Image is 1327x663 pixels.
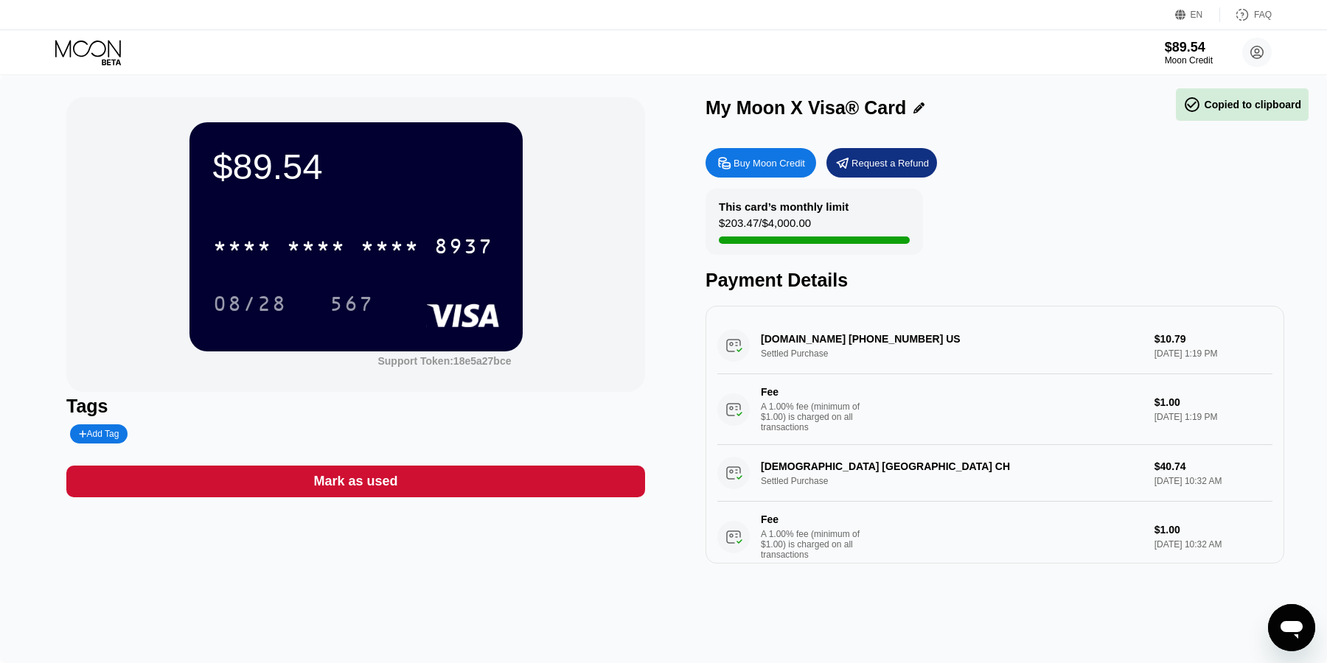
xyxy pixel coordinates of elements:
[434,236,493,260] div: 8937
[1154,396,1272,408] div: $1.00
[1268,604,1315,651] iframe: Button to launch messaging window
[330,294,374,318] div: 567
[1191,10,1203,20] div: EN
[1165,40,1213,66] div: $89.54Moon Credit
[717,502,1272,572] div: FeeA 1.00% fee (minimum of $1.00) is charged on all transactions$1.00[DATE] 10:32 AM
[1175,7,1220,22] div: EN
[706,270,1284,291] div: Payment Details
[719,217,811,236] div: $203.47 / $4,000.00
[826,148,937,178] div: Request a Refund
[706,97,906,119] div: My Moon X Visa® Card
[213,294,287,318] div: 08/28
[719,200,849,213] div: This card’s monthly limit
[377,355,511,367] div: Support Token: 18e5a27bce
[1183,96,1301,113] div: Copied to clipboard
[761,513,864,525] div: Fee
[1254,10,1272,20] div: FAQ
[1165,40,1213,55] div: $89.54
[313,473,397,490] div: Mark as used
[377,355,511,367] div: Support Token:18e5a27bce
[213,146,499,187] div: $89.54
[761,529,871,560] div: A 1.00% fee (minimum of $1.00) is charged on all transactions
[1154,524,1272,536] div: $1.00
[1165,55,1213,66] div: Moon Credit
[202,285,298,322] div: 08/28
[1154,539,1272,550] div: [DATE] 10:32 AM
[66,396,645,417] div: Tags
[734,157,805,169] div: Buy Moon Credit
[66,466,645,497] div: Mark as used
[717,374,1272,445] div: FeeA 1.00% fee (minimum of $1.00) is charged on all transactions$1.00[DATE] 1:19 PM
[761,401,871,432] div: A 1.00% fee (minimum of $1.00) is charged on all transactions
[79,429,119,439] div: Add Tag
[318,285,385,322] div: 567
[1154,412,1272,422] div: [DATE] 1:19 PM
[70,424,128,443] div: Add Tag
[761,386,864,398] div: Fee
[1183,96,1201,113] span: 
[851,157,929,169] div: Request a Refund
[706,148,816,178] div: Buy Moon Credit
[1220,7,1272,22] div: FAQ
